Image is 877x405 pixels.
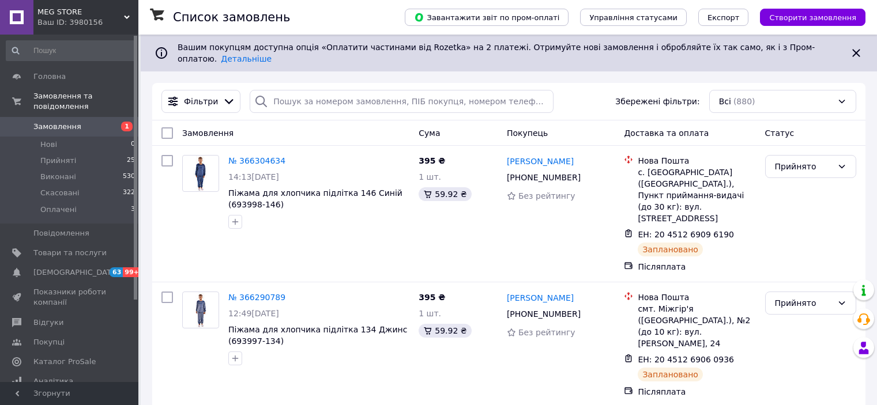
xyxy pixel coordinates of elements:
[698,9,749,26] button: Експорт
[775,297,833,309] div: Прийнято
[638,355,734,364] span: ЕН: 20 4512 6906 0936
[228,309,279,318] span: 12:49[DATE]
[638,386,755,398] div: Післяплата
[707,13,740,22] span: Експорт
[638,292,755,303] div: Нова Пошта
[182,128,234,138] span: Замовлення
[37,7,124,17] span: MEG STORE
[638,368,703,381] div: Заплановано
[638,303,755,349] div: смт. Міжгір'я ([GEOGRAPHIC_DATA].), №2 (до 10 кг): вул. [PERSON_NAME], 24
[518,191,575,200] span: Без рейтингу
[250,90,554,113] input: Пошук за номером замовлення, ПІБ покупця, номером телефону, Email, номером накладної
[505,306,583,322] div: [PHONE_NUMBER]
[507,156,574,167] a: [PERSON_NAME]
[419,187,471,201] div: 59.92 ₴
[638,230,734,239] span: ЕН: 20 4512 6909 6190
[419,293,445,302] span: 395 ₴
[638,155,755,166] div: Нова Пошта
[33,287,107,308] span: Показники роботи компанії
[6,40,136,61] input: Пошук
[775,160,833,173] div: Прийнято
[33,248,107,258] span: Товари та послуги
[33,337,65,347] span: Покупці
[182,292,219,328] a: Фото товару
[419,324,471,338] div: 59.92 ₴
[228,325,407,346] a: Піжама для хлопчика підлітка 134 Джинс (693997-134)
[765,128,795,138] span: Статус
[33,357,96,367] span: Каталог ProSale
[419,172,441,181] span: 1 шт.
[228,188,402,209] a: Піжама для хлопчика підлітка 146 Синій (693998-146)
[589,13,677,22] span: Управління статусами
[615,96,699,107] span: Збережені фільтри:
[419,309,441,318] span: 1 шт.
[187,292,214,328] img: Фото товару
[580,9,687,26] button: Управління статусами
[221,54,272,63] a: Детальніше
[33,267,119,278] span: [DEMOGRAPHIC_DATA]
[121,122,133,131] span: 1
[719,96,731,107] span: Всі
[624,128,709,138] span: Доставка та оплата
[131,205,135,215] span: 3
[173,10,290,24] h1: Список замовлень
[505,169,583,186] div: [PHONE_NUMBER]
[40,205,77,215] span: Оплачені
[33,122,81,132] span: Замовлення
[123,172,135,182] span: 530
[228,156,285,165] a: № 366304634
[123,188,135,198] span: 322
[123,267,142,277] span: 99+
[228,172,279,181] span: 14:13[DATE]
[40,139,57,150] span: Нові
[33,228,89,239] span: Повідомлення
[40,156,76,166] span: Прийняті
[507,292,574,304] a: [PERSON_NAME]
[518,328,575,337] span: Без рейтингу
[507,128,548,138] span: Покупець
[405,9,569,26] button: Завантажити звіт по пром-оплаті
[228,293,285,302] a: № 366290789
[419,128,440,138] span: Cума
[187,156,214,191] img: Фото товару
[638,261,755,272] div: Післяплата
[33,376,73,387] span: Аналітика
[414,12,559,22] span: Завантажити звіт по пром-оплаті
[182,155,219,192] a: Фото товару
[419,156,445,165] span: 395 ₴
[110,267,123,277] span: 63
[127,156,135,166] span: 25
[33,317,63,328] span: Відгуки
[638,243,703,256] div: Заплановано
[40,188,80,198] span: Скасовані
[748,12,865,21] a: Створити замовлення
[37,17,138,28] div: Ваш ID: 3980156
[769,13,856,22] span: Створити замовлення
[40,172,76,182] span: Виконані
[733,97,755,106] span: (880)
[638,166,755,224] div: с. [GEOGRAPHIC_DATA] ([GEOGRAPHIC_DATA].), Пункт приймання-видачі (до 30 кг): вул. [STREET_ADDRESS]
[178,43,815,63] span: Вашим покупцям доступна опція «Оплатити частинами від Rozetka» на 2 платежі. Отримуйте нові замов...
[760,9,865,26] button: Створити замовлення
[33,91,138,112] span: Замовлення та повідомлення
[131,139,135,150] span: 0
[33,71,66,82] span: Головна
[184,96,218,107] span: Фільтри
